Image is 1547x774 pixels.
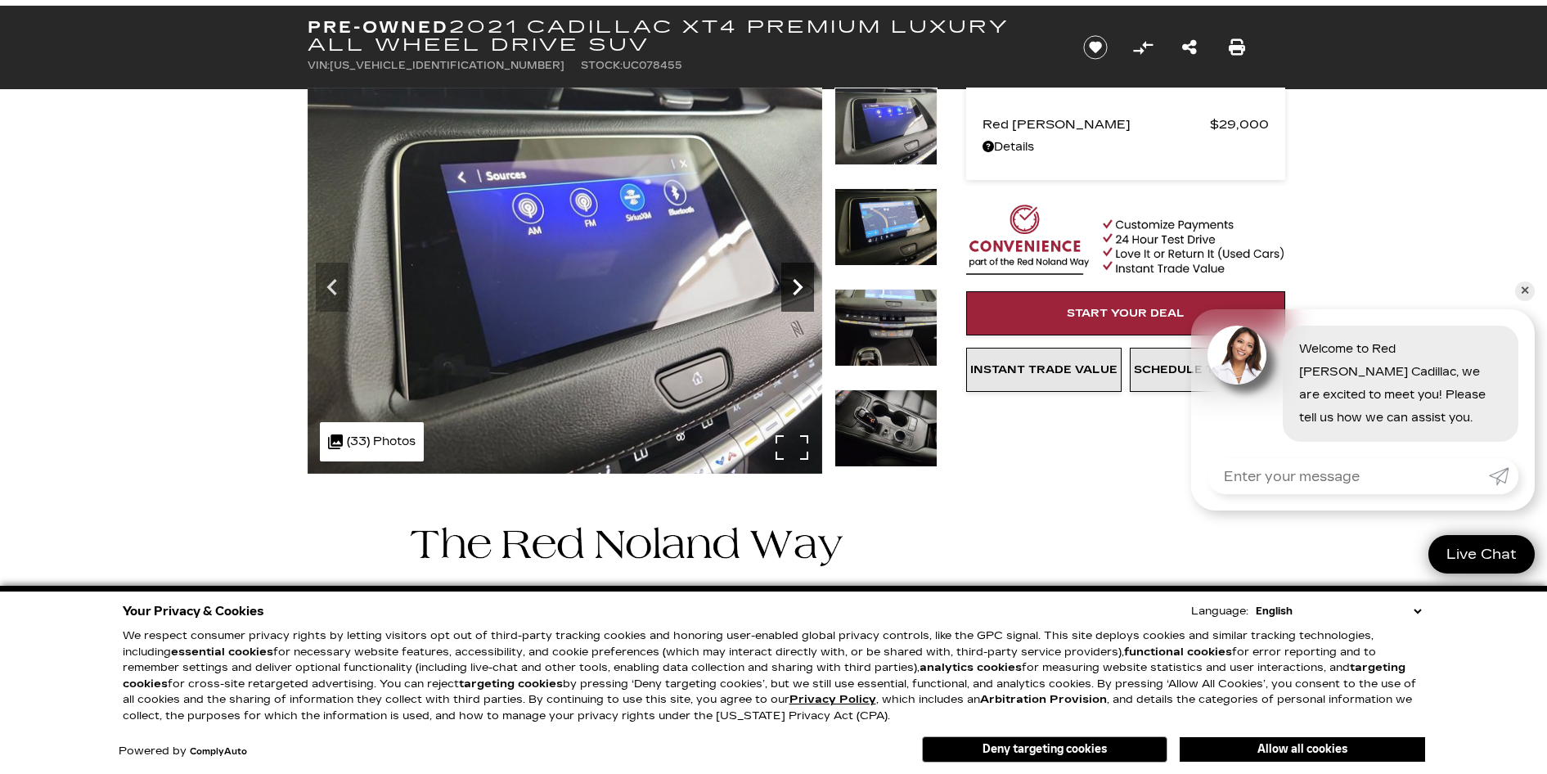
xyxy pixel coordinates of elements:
a: Print this Pre-Owned 2021 Cadillac XT4 Premium Luxury All Wheel Drive SUV [1229,36,1245,59]
div: (33) Photos [320,422,424,461]
img: Used 2021 Twilight Blue Metallic Cadillac Premium Luxury image 24 [834,389,938,467]
p: We respect consumer privacy rights by letting visitors opt out of third-party tracking cookies an... [123,628,1425,724]
span: Start Your Deal [1067,307,1185,320]
button: Deny targeting cookies [922,736,1167,763]
span: Your Privacy & Cookies [123,600,264,623]
strong: functional cookies [1124,646,1232,659]
span: Instant Trade Value [970,363,1118,376]
span: UC078455 [623,60,682,71]
strong: analytics cookies [920,661,1022,674]
a: Red [PERSON_NAME] $29,000 [983,113,1269,136]
div: Next [781,263,814,312]
strong: essential cookies [171,646,273,659]
span: Stock: [581,60,623,71]
u: Privacy Policy [789,693,876,706]
img: Used 2021 Twilight Blue Metallic Cadillac Premium Luxury image 21 [308,88,822,474]
button: Save vehicle [1077,34,1113,61]
a: ComplyAuto [190,747,247,757]
strong: targeting cookies [459,677,563,691]
img: Used 2021 Twilight Blue Metallic Cadillac Premium Luxury image 22 [834,188,938,266]
a: Instant Trade Value [966,348,1122,392]
img: Used 2021 Twilight Blue Metallic Cadillac Premium Luxury image 23 [834,289,938,367]
span: $29,000 [1210,113,1269,136]
div: Previous [316,263,349,312]
strong: targeting cookies [123,661,1405,691]
button: Allow all cookies [1180,737,1425,762]
a: Submit [1489,458,1518,494]
a: Schedule Test Drive [1130,348,1285,392]
h1: 2021 Cadillac XT4 Premium Luxury All Wheel Drive SUV [308,18,1056,54]
img: Agent profile photo [1207,326,1266,385]
a: Start Your Deal [966,291,1285,335]
div: Language: [1191,606,1248,617]
span: [US_VEHICLE_IDENTIFICATION_NUMBER] [330,60,564,71]
strong: Arbitration Provision [980,693,1107,706]
a: Live Chat [1428,535,1535,574]
img: Used 2021 Twilight Blue Metallic Cadillac Premium Luxury image 21 [834,88,938,165]
span: Live Chat [1438,545,1525,564]
span: Red [PERSON_NAME] [983,113,1210,136]
div: Powered by [119,746,247,757]
button: Compare Vehicle [1131,35,1155,60]
div: Welcome to Red [PERSON_NAME] Cadillac, we are excited to meet you! Please tell us how we can assi... [1283,326,1518,442]
span: Schedule Test Drive [1134,363,1280,376]
a: Details [983,136,1269,159]
strong: Pre-Owned [308,17,449,37]
a: Share this Pre-Owned 2021 Cadillac XT4 Premium Luxury All Wheel Drive SUV [1182,36,1197,59]
input: Enter your message [1207,458,1489,494]
span: VIN: [308,60,330,71]
select: Language Select [1252,603,1425,619]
